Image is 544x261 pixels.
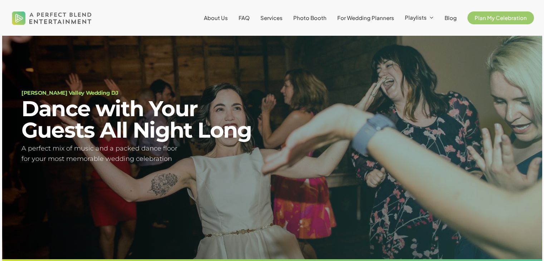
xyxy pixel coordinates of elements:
[337,15,394,21] a: For Wedding Planners
[405,15,434,21] a: Playlists
[204,15,228,21] a: About Us
[239,15,250,21] a: FAQ
[293,15,327,21] a: Photo Booth
[475,14,527,21] span: Plan My Celebration
[204,14,228,21] span: About Us
[21,98,263,141] h2: Dance with Your Guests All Night Long
[260,15,283,21] a: Services
[10,5,94,31] img: A Perfect Blend Entertainment
[405,14,427,21] span: Playlists
[21,143,263,164] h5: A perfect mix of music and a packed dance floor for your most memorable wedding celebration
[467,15,534,21] a: Plan My Celebration
[445,14,457,21] span: Blog
[293,14,327,21] span: Photo Booth
[21,90,263,95] h1: [PERSON_NAME] Valley Wedding DJ
[337,14,394,21] span: For Wedding Planners
[239,14,250,21] span: FAQ
[445,15,457,21] a: Blog
[260,14,283,21] span: Services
